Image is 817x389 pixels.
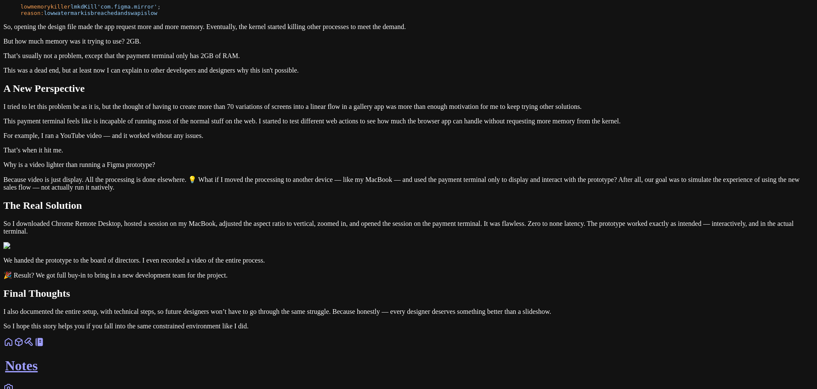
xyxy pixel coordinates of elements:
[97,3,157,10] span: 'com.figma.mirror'
[84,10,91,16] span: is
[3,146,814,154] p: That’s when it hit me.
[3,83,814,94] h2: A New Perspective
[3,132,814,140] p: For example, I ran a YouTube video — and it worked without any issues.
[3,288,814,299] h2: Final Thoughts
[3,200,814,211] h2: The Real Solution
[3,175,814,191] p: Because video is just display. All the processing is done elsewhere. 💡 What if I moved the proces...
[117,10,127,16] span: and
[3,117,814,125] p: This payment terminal feels like is incapable of running most of the normal stuff on the web. I s...
[3,322,814,330] p: So I hope this story helps you if you fall into the same constrained environment like I did.
[70,3,84,10] span: lmkd
[3,103,814,111] p: I tried to let this problem be as it is, but the thought of having to create more than 70 variati...
[3,242,27,250] img: Image
[3,52,814,60] p: That’s usually not a problem, except that the payment terminal only has 2GB of RAM.
[84,3,97,10] span: Kill
[3,38,814,45] p: But how much memory was it trying to use? 2GB.
[5,358,814,374] h1: Notes
[147,10,157,16] span: low
[141,10,148,16] span: is
[3,308,814,316] p: I also documented the entire setup, with technical steps, so future designers won’t have to go th...
[3,220,814,235] p: So I downloaded Chrome Remote Desktop, hosted a session on my MacBook, adjusted the aspect ratio ...
[3,271,814,279] p: 🎉 Result? We got full buy-in to bring in a new development team for the project.
[127,10,141,16] span: swap
[3,23,814,31] p: So, opening the design file made the app request more and more memory. Eventually, the kernel sta...
[3,257,814,264] p: We handed the prototype to the board of directors. I even recorded a video of the entire process.
[3,161,814,169] p: Why is a video lighter than running a Figma prototype?
[44,10,54,16] span: low
[54,10,84,16] span: watermark
[90,10,117,16] span: breached
[20,3,70,10] span: lowmemorykiller
[157,3,161,10] span: ;
[20,10,44,16] span: reason:
[3,67,814,74] p: This was a dead end, but at least now I can explain to other developers and designers why this is...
